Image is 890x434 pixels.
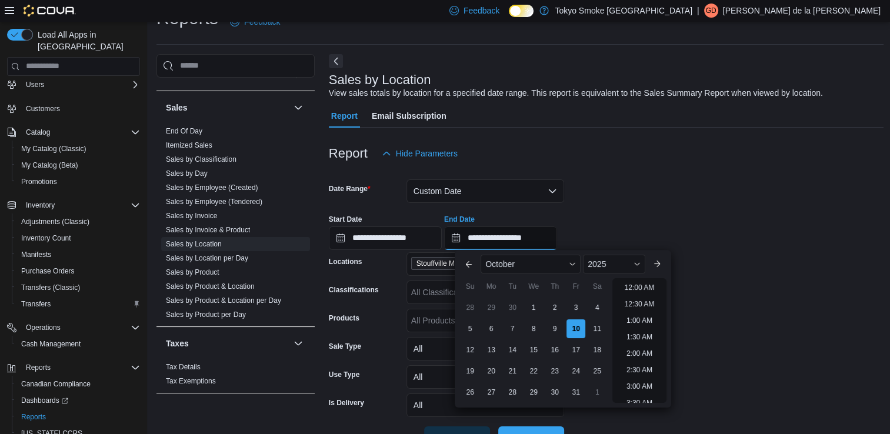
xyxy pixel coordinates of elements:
button: Custom Date [406,179,564,203]
h3: Sales by Location [329,73,431,87]
p: [PERSON_NAME] de la [PERSON_NAME] [723,4,881,18]
a: Sales by Product [166,268,219,276]
span: Hide Parameters [396,148,458,159]
a: Sales by Employee (Tendered) [166,198,262,206]
span: Customers [21,101,140,116]
div: day-23 [545,362,564,380]
div: View sales totals by location for a specified date range. This report is equivalent to the Sales ... [329,87,823,99]
span: 2025 [588,259,606,269]
span: Inventory [21,198,140,212]
h3: Sales [166,102,188,113]
button: Customers [2,100,145,117]
div: day-15 [524,340,543,359]
span: Sales by Invoice & Product [166,225,250,235]
span: Tax Exemptions [166,376,216,386]
button: All [406,337,564,360]
a: Sales by Employee (Created) [166,183,258,192]
span: Reports [21,412,46,422]
a: Sales by Classification [166,155,236,163]
span: Promotions [16,175,140,189]
div: day-12 [461,340,479,359]
div: We [524,277,543,296]
div: day-31 [566,383,585,402]
span: Transfers (Classic) [21,283,80,292]
span: My Catalog (Beta) [16,158,140,172]
li: 2:30 AM [622,363,657,377]
span: Sales by Location per Day [166,253,248,263]
span: Catalog [21,125,140,139]
button: Catalog [21,125,55,139]
div: Button. Open the month selector. October is currently selected. [481,255,581,273]
li: 12:30 AM [620,297,659,311]
a: Cash Management [16,337,85,351]
div: day-6 [482,319,501,338]
span: Itemized Sales [166,141,212,150]
a: Sales by Product & Location per Day [166,296,281,305]
span: Stouffville Main [416,258,464,269]
span: Dark Mode [509,17,509,18]
button: Next month [648,255,666,273]
a: Sales by Invoice [166,212,217,220]
div: Sa [588,277,606,296]
span: Catalog [26,128,50,137]
div: day-11 [588,319,606,338]
span: Transfers [21,299,51,309]
div: Mo [482,277,501,296]
a: Sales by Product per Day [166,311,246,319]
li: 1:00 AM [622,313,657,328]
span: Sales by Invoice [166,211,217,221]
span: Cash Management [16,337,140,351]
span: Gd [706,4,716,18]
span: My Catalog (Classic) [16,142,140,156]
div: day-27 [482,383,501,402]
div: day-19 [461,362,479,380]
a: Dashboards [16,393,73,408]
button: All [406,365,564,389]
a: Adjustments (Classic) [16,215,94,229]
button: Sales [166,102,289,113]
a: Sales by Day [166,169,208,178]
a: Tax Details [166,363,201,371]
span: Report [331,104,358,128]
button: Inventory [2,197,145,213]
span: Canadian Compliance [16,377,140,391]
button: Reports [21,360,55,375]
label: Is Delivery [329,398,364,408]
input: Dark Mode [509,5,534,17]
button: Users [21,78,49,92]
div: day-1 [588,383,606,402]
div: day-16 [545,340,564,359]
span: End Of Day [166,126,202,136]
label: Use Type [329,370,359,379]
span: My Catalog (Classic) [21,144,86,153]
span: Sales by Product & Location per Day [166,296,281,305]
a: Sales by Product & Location [166,282,255,291]
p: | [697,4,699,18]
input: Press the down key to open a popover containing a calendar. [329,226,442,250]
div: day-10 [566,319,585,338]
button: Previous Month [459,255,478,273]
button: Promotions [12,173,145,190]
span: Operations [26,323,61,332]
li: 1:30 AM [622,330,657,344]
div: day-26 [461,383,479,402]
span: Inventory Count [21,233,71,243]
span: Customers [26,104,60,113]
a: Canadian Compliance [16,377,95,391]
span: Adjustments (Classic) [21,217,89,226]
a: Sales by Invoice & Product [166,226,250,234]
a: Feedback [225,10,285,34]
button: My Catalog (Classic) [12,141,145,157]
div: day-1 [524,298,543,317]
span: Promotions [21,177,57,186]
a: My Catalog (Classic) [16,142,91,156]
div: day-18 [588,340,606,359]
span: My Catalog (Beta) [21,161,78,170]
button: Purchase Orders [12,263,145,279]
button: Transfers [12,296,145,312]
span: Email Subscription [372,104,446,128]
button: Users [2,76,145,93]
h3: Report [329,146,368,161]
span: Transfers (Classic) [16,281,140,295]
